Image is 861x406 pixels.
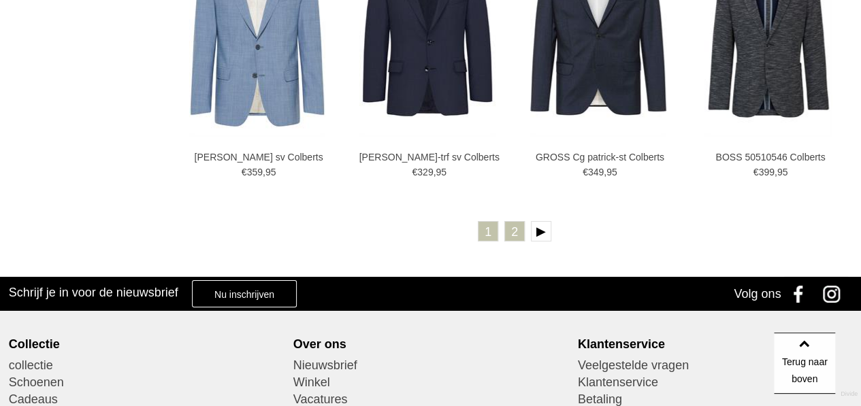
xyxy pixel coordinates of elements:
span: 399 [758,167,774,177]
span: 95 [606,167,617,177]
span: 329 [417,167,433,177]
span: € [753,167,759,177]
a: GROSS Cg patrick-st Colberts [526,151,674,163]
a: Schoenen [9,374,284,391]
a: 1 [478,221,498,241]
a: Veelgestelde vragen [578,357,853,374]
a: Winkel [293,374,568,391]
span: , [263,167,265,177]
span: 95 [265,167,276,177]
div: Over ons [293,337,568,352]
div: Volg ons [734,277,781,311]
a: Nu inschrijven [192,280,297,307]
a: [PERSON_NAME] sv Colberts [184,151,332,163]
a: [PERSON_NAME]-trf sv Colberts [355,151,503,163]
span: , [604,167,606,177]
span: 95 [436,167,446,177]
div: Klantenservice [578,337,853,352]
a: 2 [504,221,525,241]
a: Instagram [818,277,852,311]
a: Nieuwsbrief [293,357,568,374]
a: collectie [9,357,284,374]
span: € [583,167,588,177]
span: 359 [247,167,263,177]
span: , [775,167,777,177]
a: Facebook [784,277,818,311]
a: Klantenservice [578,374,853,391]
div: Collectie [9,337,284,352]
span: , [434,167,436,177]
span: € [412,167,417,177]
h3: Schrijf je in voor de nieuwsbrief [9,285,178,300]
span: 95 [777,167,788,177]
span: 349 [588,167,604,177]
a: BOSS 50510546 Colberts [696,151,844,163]
a: Terug naar boven [774,333,835,394]
a: Divide [841,386,858,403]
span: € [242,167,247,177]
